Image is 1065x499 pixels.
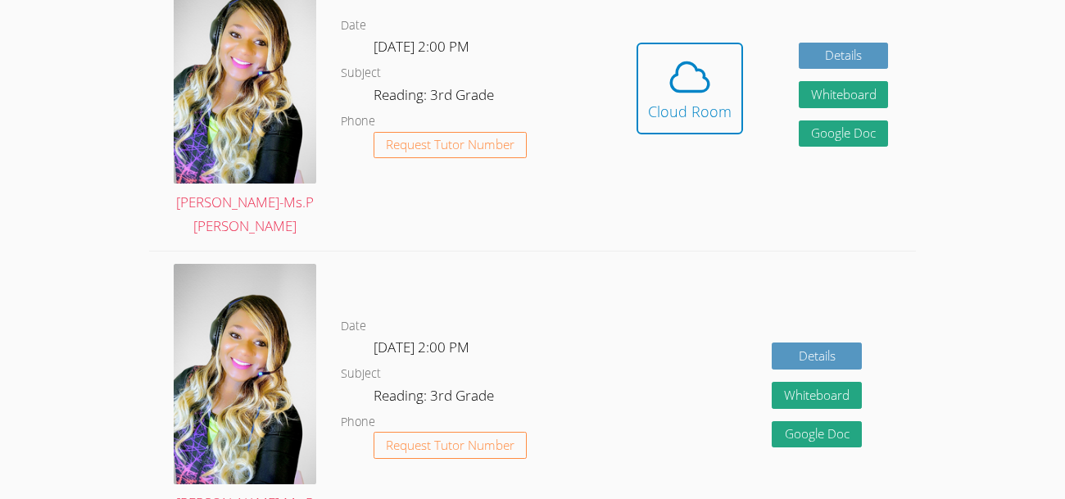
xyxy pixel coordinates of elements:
[374,132,527,159] button: Request Tutor Number
[772,342,862,370] a: Details
[799,120,889,147] a: Google Doc
[374,84,497,111] dd: Reading: 3rd Grade
[374,384,497,412] dd: Reading: 3rd Grade
[799,81,889,108] button: Whiteboard
[386,138,514,151] span: Request Tutor Number
[648,100,732,123] div: Cloud Room
[772,382,862,409] button: Whiteboard
[374,37,469,56] span: [DATE] 2:00 PM
[341,412,375,433] dt: Phone
[637,43,743,134] button: Cloud Room
[341,16,366,36] dt: Date
[374,338,469,356] span: [DATE] 2:00 PM
[341,364,381,384] dt: Subject
[341,63,381,84] dt: Subject
[174,264,316,484] img: avatar.png
[799,43,889,70] a: Details
[341,316,366,337] dt: Date
[772,421,862,448] a: Google Doc
[386,439,514,451] span: Request Tutor Number
[341,111,375,132] dt: Phone
[374,432,527,459] button: Request Tutor Number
